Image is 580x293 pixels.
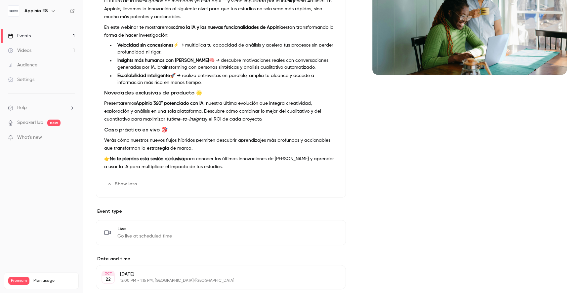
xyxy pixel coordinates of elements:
div: Settings [8,76,34,83]
p: 👉 para conocer las últimas innovaciones de [PERSON_NAME] y aprender a usar la IA para multiplicar... [104,155,338,171]
em: time-to-insights [171,117,205,122]
p: 12:00 PM - 1:15 PM, [GEOGRAPHIC_DATA]/[GEOGRAPHIC_DATA] [120,278,311,283]
strong: No te pierdas esta sesión exclusiva [110,157,184,161]
div: Audience [8,62,37,68]
li: 🚀 → realiza entrevistas en paralelo, amplía tu alcance y accede a información más rica en menos t... [115,72,338,86]
div: OCT [102,271,114,276]
span: new [47,120,61,126]
p: En este webinar te mostraremos están transformando la forma de hacer investigación: [104,23,338,39]
label: Date and time [96,256,346,262]
div: Videos [8,47,31,54]
span: What's new [17,134,42,141]
p: Presentaremos , nuestra última evolución que integra creatividad, exploración y análisis en una s... [104,99,338,123]
span: Live [117,226,172,232]
span: Go live at scheduled time [117,233,172,239]
span: Premium [8,277,29,285]
strong: Insights más humanos con [PERSON_NAME] [117,58,209,63]
p: Event type [96,208,346,215]
span: Plan usage [33,278,74,283]
strong: Escalabilidad inteligente [117,73,170,78]
a: SpeakerHub [17,119,43,126]
div: Events [8,33,31,39]
h6: Appinio ES [24,8,48,14]
li: help-dropdown-opener [8,104,75,111]
p: Verás cómo nuestros nuevos flujos híbridos permiten descubrir aprendizajes más profundos y accion... [104,136,338,152]
strong: cómo la IA y las nuevas funcionalidades de Appinio [173,25,283,30]
strong: Appinio 360° potenciado con IA [136,101,203,106]
p: [DATE] [120,271,311,277]
strong: Velocidad sin concesiones [117,43,173,48]
li: 🧠 → descubre motivaciones reales con conversaciones generadas por IA, brainstorming con personas ... [115,57,338,71]
h3: Caso práctico en vivo 🎯 [104,126,338,134]
img: Appinio ES [8,6,19,16]
span: Help [17,104,27,111]
h3: Novedades exclusivas de producto 🌟 [104,89,338,97]
li: ⚡ → multiplica tu capacidad de análisis y acelera tus procesos sin perder profundidad ni rigor. [115,42,338,56]
p: 22 [105,276,111,283]
button: Show less [104,179,141,189]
